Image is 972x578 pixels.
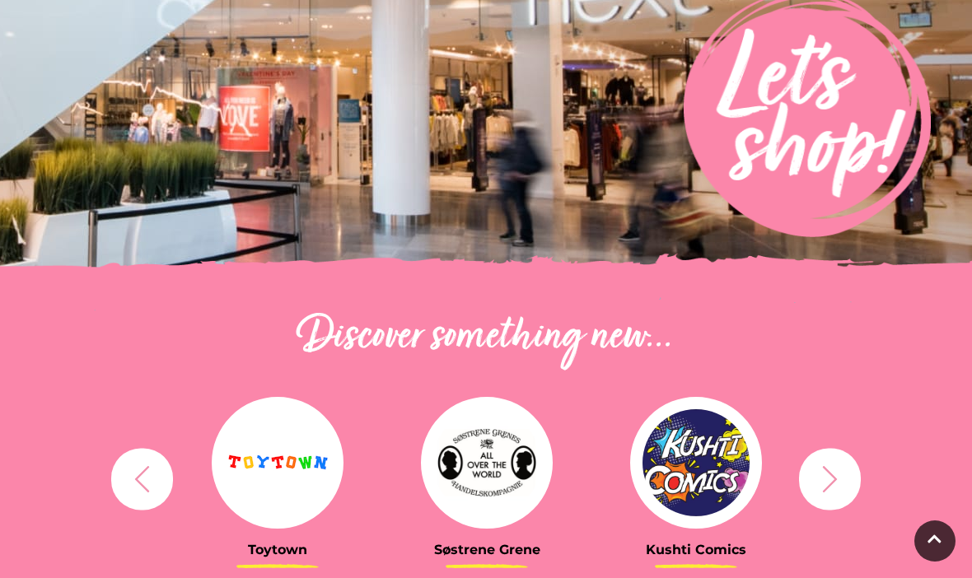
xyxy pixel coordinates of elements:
[103,311,869,364] h2: Discover something new...
[185,397,370,557] a: Toytown
[395,397,579,557] a: Søstrene Grene
[185,542,370,557] h3: Toytown
[604,542,788,557] h3: Kushti Comics
[604,397,788,557] a: Kushti Comics
[395,542,579,557] h3: Søstrene Grene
